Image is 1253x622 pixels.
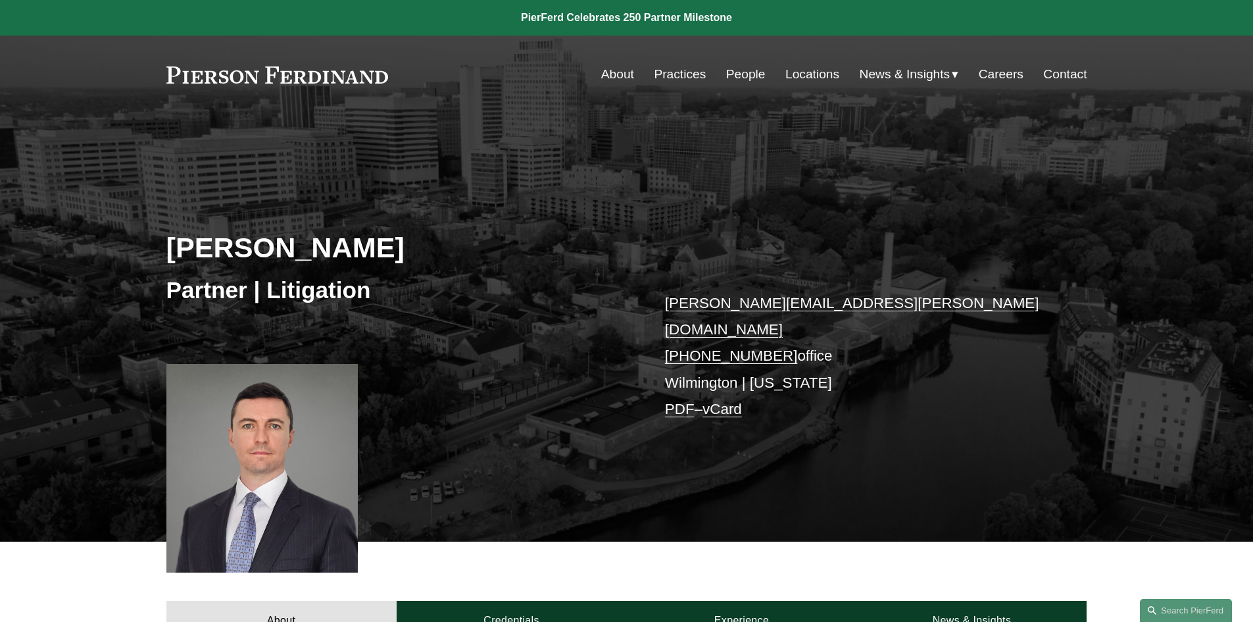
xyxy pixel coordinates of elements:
a: People [726,62,766,87]
a: Locations [785,62,839,87]
a: About [601,62,634,87]
a: vCard [702,401,742,417]
a: Contact [1043,62,1087,87]
a: Practices [654,62,706,87]
h2: [PERSON_NAME] [166,230,627,265]
a: [PERSON_NAME][EMAIL_ADDRESS][PERSON_NAME][DOMAIN_NAME] [665,295,1039,338]
p: office Wilmington | [US_STATE] – [665,290,1048,423]
a: [PHONE_NUMBER] [665,348,798,364]
a: folder dropdown [860,62,959,87]
span: News & Insights [860,63,950,86]
a: Careers [979,62,1023,87]
a: Search this site [1140,599,1232,622]
h3: Partner | Litigation [166,276,627,305]
a: PDF [665,401,695,417]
